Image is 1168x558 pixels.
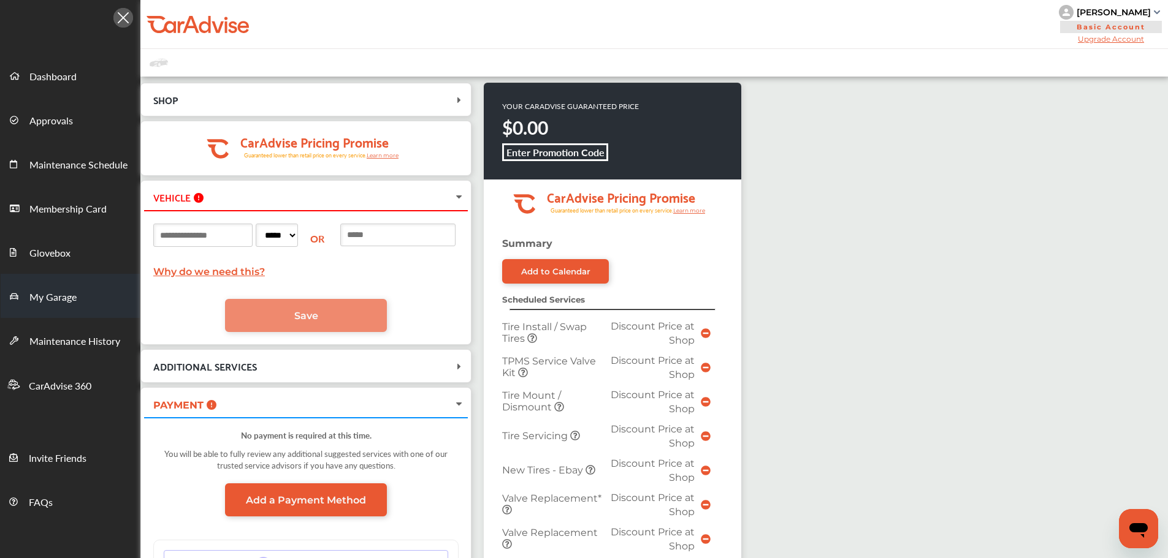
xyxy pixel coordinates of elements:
[1077,7,1151,18] div: [PERSON_NAME]
[521,266,590,276] div: Add to Calendar
[29,69,77,85] span: Dashboard
[241,429,372,441] strong: No payment is required at this time.
[225,299,387,332] a: Save
[502,355,596,379] span: TPMS Service Valve Kit
[502,321,587,344] span: Tire Install / Swap Tires
[1119,509,1158,548] iframe: Button to launch messaging window
[611,423,695,449] span: Discount Price at Shop
[246,494,366,506] span: Add a Payment Method
[1,141,140,186] a: Maintenance Schedule
[1059,5,1074,20] img: knH8PDtVvWoAbQRylUukY18CTiRevjo20fAtgn5MLBQj4uumYvk2MzTtcAIzfGAtb1XOLVMAvhLuqoNAbL4reqehy0jehNKdM...
[611,492,695,518] span: Discount Price at Shop
[502,259,609,284] a: Add to Calendar
[240,130,389,153] tspan: CarAdvise Pricing Promise
[611,389,695,415] span: Discount Price at Shop
[150,55,168,70] img: placeholder_car.fcab19be.svg
[301,232,337,246] div: OR
[29,451,86,467] span: Invite Friends
[502,101,639,111] p: YOUR CARADVISE GUARANTEED PRICE
[611,355,695,380] span: Discount Price at Shop
[502,492,601,504] span: Valve Replacement*
[1059,34,1163,43] span: Upgrade Account
[113,8,133,28] img: Icon.5fd9dcc7.svg
[1,318,140,362] a: Maintenance History
[611,526,695,552] span: Discount Price at Shop
[244,151,367,159] tspan: Guaranteed lower than retail price on every service.
[29,202,107,217] span: Membership Card
[29,290,77,306] span: My Garage
[153,189,191,205] span: VEHICLE
[547,186,695,208] tspan: CarAdvise Pricing Promise
[29,113,73,129] span: Approvals
[1060,21,1162,33] span: Basic Account
[502,527,598,538] span: Valve Replacement
[29,246,71,262] span: Glovebox
[153,266,265,277] a: Why do we need this?
[1154,10,1160,14] img: sCxJUJ+qAmfqhQGDUl18vwLg4ZYJ6CxN7XmbOMBAAAAAElFTkSuQmCC
[673,207,706,214] tspan: Learn more
[153,358,257,374] span: ADDITIONAL SERVICES
[153,91,178,108] span: SHOP
[502,295,585,304] strong: Scheduled Services
[611,458,695,483] span: Discount Price at Shop
[153,442,459,483] div: You will be able to fully review any additional suggested services with one of our trusted servic...
[225,483,387,516] a: Add a Payment Method
[1,186,140,230] a: Membership Card
[294,310,318,322] span: Save
[29,379,91,394] span: CarAdvise 360
[502,238,552,249] strong: Summary
[367,152,399,159] tspan: Learn more
[502,115,548,140] strong: $0.00
[502,464,586,476] span: New Tires - Ebay
[502,390,561,413] span: Tire Mount / Dismount
[1,230,140,274] a: Glovebox
[1,53,140,97] a: Dashboard
[1,274,140,318] a: My Garage
[29,334,120,350] span: Maintenance History
[153,399,204,411] span: PAYMENT
[1,97,140,141] a: Approvals
[502,430,570,442] span: Tire Servicing
[551,206,673,214] tspan: Guaranteed lower than retail price on every service.
[611,320,695,346] span: Discount Price at Shop
[506,145,605,159] b: Enter Promotion Code
[29,495,53,511] span: FAQs
[29,157,128,173] span: Maintenance Schedule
